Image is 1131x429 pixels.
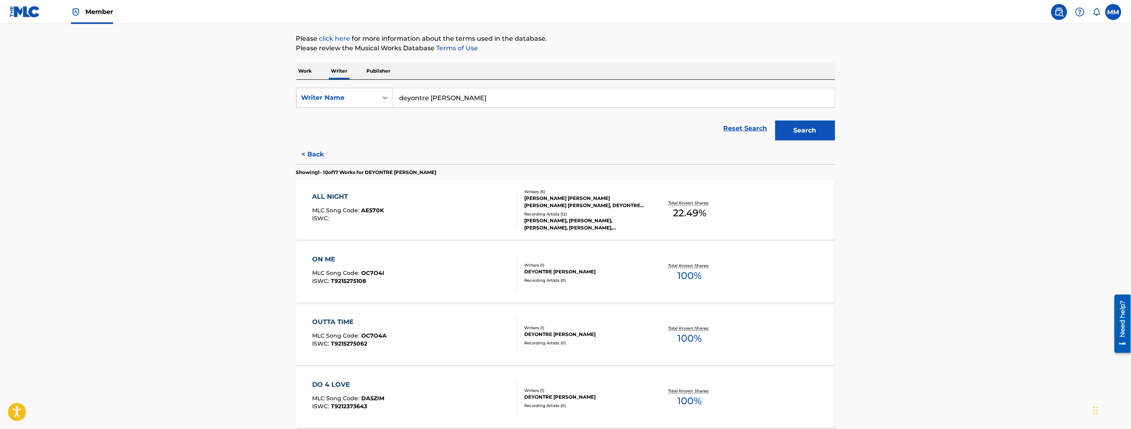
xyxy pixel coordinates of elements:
[678,269,702,283] span: 100 %
[312,332,361,339] span: MLC Song Code :
[1109,292,1131,356] iframe: Resource Center
[669,200,711,206] p: Total Known Shares:
[525,189,645,195] div: Writers ( 5 )
[525,387,645,393] div: Writers ( 1 )
[525,262,645,268] div: Writers ( 1 )
[525,340,645,346] div: Recording Artists ( 0 )
[361,269,384,277] span: OC7O4I
[775,121,835,140] button: Search
[525,211,645,217] div: Recording Artists ( 12 )
[296,43,835,53] p: Please review the Musical Works Database
[525,268,645,275] div: DEYONTRE [PERSON_NAME]
[71,7,81,17] img: Top Rightsholder
[296,305,835,365] a: OUTTA TIMEMLC Song Code:OC7O4AISWC:T9215275062Writers (1)DEYONTRE [PERSON_NAME]Recording Artists ...
[669,263,711,269] p: Total Known Shares:
[312,192,384,202] div: ALL NIGHT
[312,395,361,402] span: MLC Song Code :
[525,217,645,231] div: [PERSON_NAME], [PERSON_NAME], [PERSON_NAME], [PERSON_NAME], [PERSON_NAME]
[1054,7,1064,17] img: search
[312,317,387,327] div: OUTTA TIME
[85,7,113,16] span: Member
[301,93,373,103] div: Writer Name
[312,380,384,389] div: DO 4 LOVE
[525,195,645,209] div: [PERSON_NAME] [PERSON_NAME] [PERSON_NAME] [PERSON_NAME], DEYONTRE [PERSON_NAME], [PERSON_NAME]
[296,180,835,240] a: ALL NIGHTMLC Song Code:AE570KISWC:Writers (5)[PERSON_NAME] [PERSON_NAME] [PERSON_NAME] [PERSON_NA...
[312,403,331,410] span: ISWC :
[312,255,384,264] div: ON ME
[331,340,367,347] span: T9215275062
[296,169,437,176] p: Showing 1 - 10 of 17 Works for DEYONTRE [PERSON_NAME]
[525,331,645,338] div: DEYONTRE [PERSON_NAME]
[312,215,331,222] span: ISWC :
[361,332,387,339] span: OC7O4A
[525,325,645,331] div: Writers ( 1 )
[525,403,645,409] div: Recording Artists ( 0 )
[525,277,645,283] div: Recording Artists ( 0 )
[669,388,711,394] p: Total Known Shares:
[296,34,835,43] p: Please for more information about the terms used in the database.
[331,403,367,410] span: T9212373643
[296,144,344,164] button: < Back
[296,63,315,79] p: Work
[678,331,702,346] span: 100 %
[1091,391,1131,429] iframe: Chat Widget
[1072,4,1088,20] div: Help
[669,325,711,331] p: Total Known Shares:
[10,6,40,18] img: MLC Logo
[331,277,366,285] span: T9215275108
[673,206,706,220] span: 22.49 %
[312,277,331,285] span: ISWC :
[1105,4,1121,20] div: User Menu
[1093,8,1101,16] div: Notifications
[1051,4,1067,20] a: Public Search
[1075,7,1085,17] img: help
[312,269,361,277] span: MLC Song Code :
[435,44,478,52] a: Terms of Use
[296,243,835,302] a: ON MEMLC Song Code:OC7O4IISWC:T9215275108Writers (1)DEYONTRE [PERSON_NAME]Recording Artists (0)To...
[312,340,331,347] span: ISWC :
[678,394,702,408] span: 100 %
[329,63,350,79] p: Writer
[312,207,361,214] span: MLC Song Code :
[364,63,393,79] p: Publisher
[1094,399,1098,423] div: Drag
[361,207,384,214] span: AE570K
[296,88,835,144] form: Search Form
[361,395,384,402] span: DA5ZIM
[720,120,771,137] a: Reset Search
[296,368,835,428] a: DO 4 LOVEMLC Song Code:DA5ZIMISWC:T9212373643Writers (1)DEYONTRE [PERSON_NAME]Recording Artists (...
[319,35,350,42] a: click here
[525,393,645,401] div: DEYONTRE [PERSON_NAME]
